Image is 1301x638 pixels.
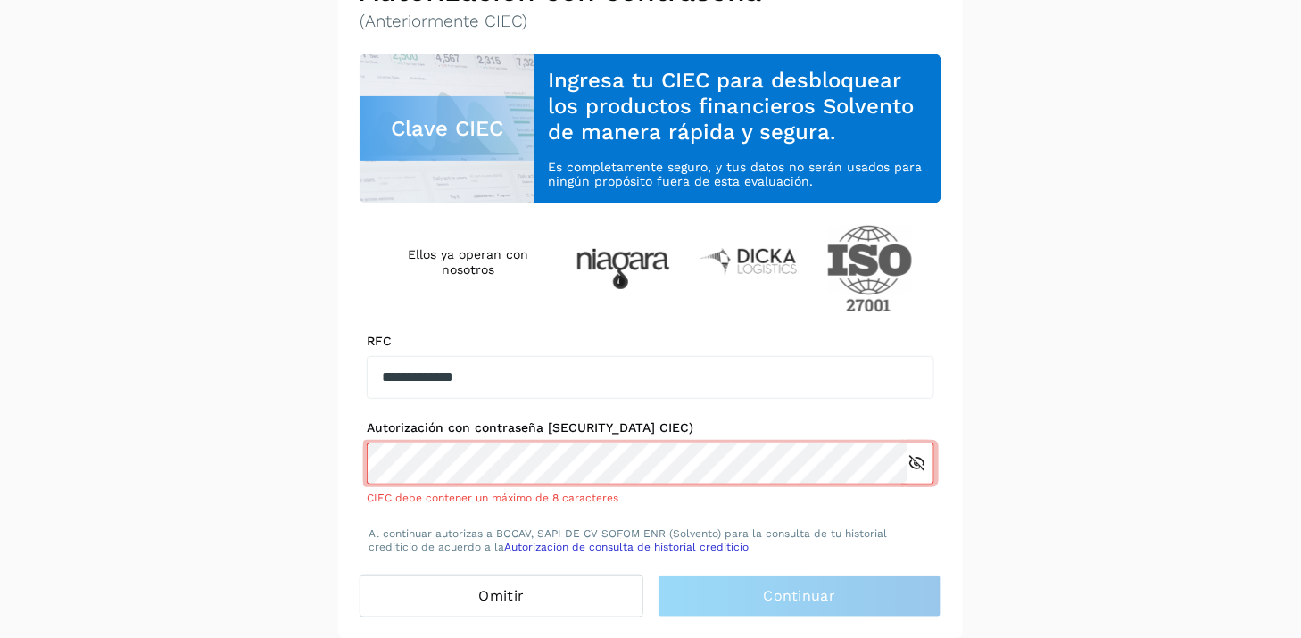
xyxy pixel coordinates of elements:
img: ISO [827,225,913,312]
h3: Ingresa tu CIEC para desbloquear los productos financieros Solvento de manera rápida y segura. [549,68,927,145]
span: Omitir [479,586,525,606]
h4: Ellos ya operan con nosotros [388,247,548,278]
a: Autorización de consulta de historial crediticio [504,541,749,553]
p: Es completamente seguro, y tus datos no serán usados para ningún propósito fuera de esta evaluación. [549,160,927,190]
img: Dicka logistics [699,246,799,277]
span: CIEC debe contener un máximo de 8 caracteres [367,492,618,504]
button: Continuar [658,575,941,617]
button: Omitir [360,575,643,617]
p: (Anteriormente CIEC) [360,12,941,32]
div: Clave CIEC [360,96,534,161]
img: Niagara [576,249,670,289]
p: Al continuar autorizas a BOCAV, SAPI DE CV SOFOM ENR (Solvento) para la consulta de tu historial ... [369,527,932,553]
label: RFC [367,334,934,349]
label: Autorización con contraseña [SECURITY_DATA] CIEC) [367,420,934,435]
span: Continuar [764,586,836,606]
